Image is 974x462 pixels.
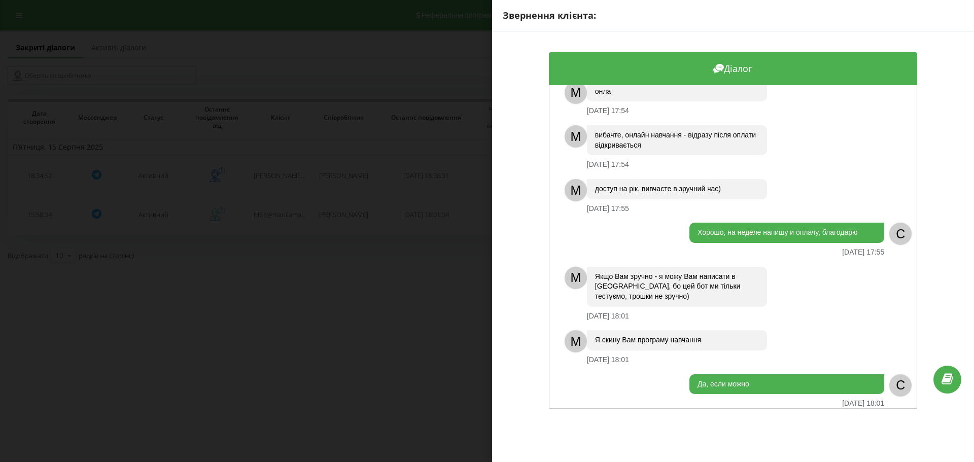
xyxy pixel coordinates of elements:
[587,106,629,115] div: [DATE] 17:54
[889,374,912,397] div: C
[587,356,629,364] div: [DATE] 18:01
[565,179,587,201] div: M
[565,330,587,352] div: M
[565,82,587,104] div: M
[587,160,629,169] div: [DATE] 17:54
[842,399,884,408] div: [DATE] 18:01
[587,330,767,350] div: Я скину Вам програму навчання
[565,125,587,148] div: M
[565,267,587,289] div: M
[842,248,884,257] div: [DATE] 17:55
[587,179,767,199] div: доступ на рік, вивчаєте в зручний час)
[889,223,912,245] div: C
[587,204,629,213] div: [DATE] 17:55
[587,312,629,321] div: [DATE] 18:01
[689,374,884,395] div: Да, если можно
[503,9,963,22] div: Звернення клієнта:
[549,52,917,85] div: Діалог
[689,223,884,243] div: Хорошо, на неделе напишу и оплачу, благодарю
[587,82,767,102] div: онла
[587,267,767,307] div: Якщо Вам зручно - я можу Вам написати в [GEOGRAPHIC_DATA], бо цей бот ми тільки тестуємо, трошки ...
[587,125,767,155] div: вибачте, онлайн навчання - відразу після оплати відкривається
